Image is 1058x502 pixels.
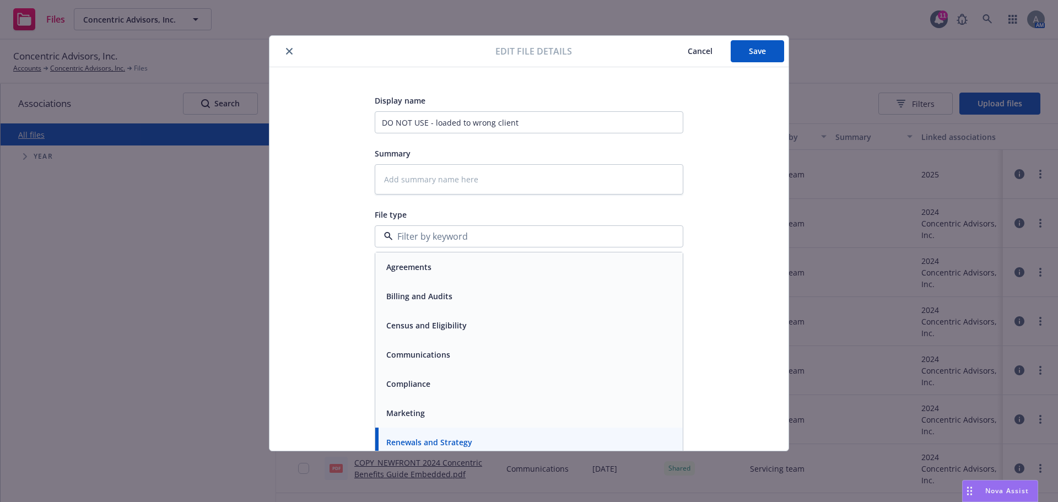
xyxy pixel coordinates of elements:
[375,111,683,133] input: Add display name here
[393,230,661,243] input: Filter by keyword
[749,46,766,56] span: Save
[375,95,425,106] span: Display name
[375,148,411,159] span: Summary
[386,261,431,273] button: Agreements
[375,209,407,220] span: File type
[386,436,472,448] button: Renewals and Strategy
[283,45,296,58] button: close
[670,40,731,62] button: Cancel
[962,480,1038,502] button: Nova Assist
[731,40,784,62] button: Save
[386,349,450,360] button: Communications
[386,378,430,390] button: Compliance
[963,481,976,501] div: Drag to move
[688,46,712,56] span: Cancel
[495,45,572,58] span: Edit file details
[386,320,467,331] button: Census and Eligibility
[386,407,425,419] button: Marketing
[386,290,452,302] button: Billing and Audits
[985,486,1029,495] span: Nova Assist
